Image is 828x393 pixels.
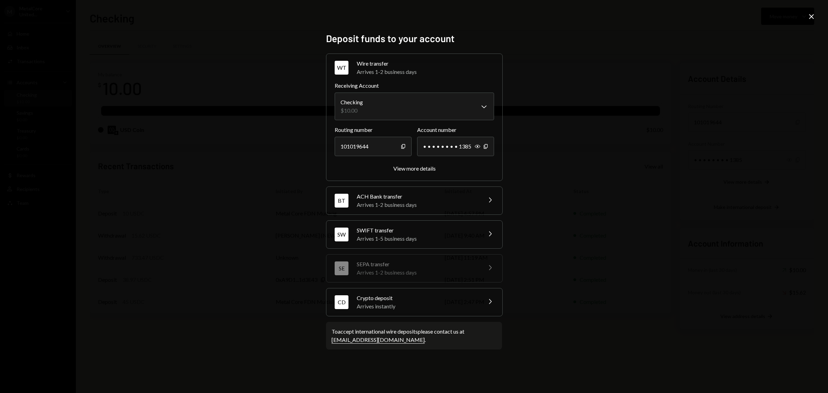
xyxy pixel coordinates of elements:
[357,268,477,277] div: Arrives 1-2 business days
[357,234,477,243] div: Arrives 1-5 business days
[417,126,494,134] label: Account number
[335,228,348,241] div: SW
[326,288,502,316] button: CDCrypto depositArrives instantly
[417,137,494,156] div: • • • • • • • • 1385
[335,61,348,75] div: WT
[357,302,477,310] div: Arrives instantly
[335,82,494,90] label: Receiving Account
[335,126,412,134] label: Routing number
[326,54,502,82] button: WTWire transferArrives 1-2 business days
[357,294,477,302] div: Crypto deposit
[335,93,494,120] button: Receiving Account
[357,59,494,68] div: Wire transfer
[393,165,436,172] button: View more details
[357,68,494,76] div: Arrives 1-2 business days
[332,327,496,344] div: To accept international wire deposits please contact us at .
[326,255,502,282] button: SESEPA transferArrives 1-2 business days
[335,82,494,172] div: WTWire transferArrives 1-2 business days
[326,221,502,248] button: SWSWIFT transferArrives 1-5 business days
[357,260,477,268] div: SEPA transfer
[332,336,425,344] a: [EMAIL_ADDRESS][DOMAIN_NAME]
[326,187,502,214] button: BTACH Bank transferArrives 1-2 business days
[326,32,502,45] h2: Deposit funds to your account
[357,192,477,201] div: ACH Bank transfer
[335,295,348,309] div: CD
[335,194,348,208] div: BT
[357,226,477,234] div: SWIFT transfer
[357,201,477,209] div: Arrives 1-2 business days
[335,261,348,275] div: SE
[393,165,436,172] div: View more details
[335,137,412,156] div: 101019644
